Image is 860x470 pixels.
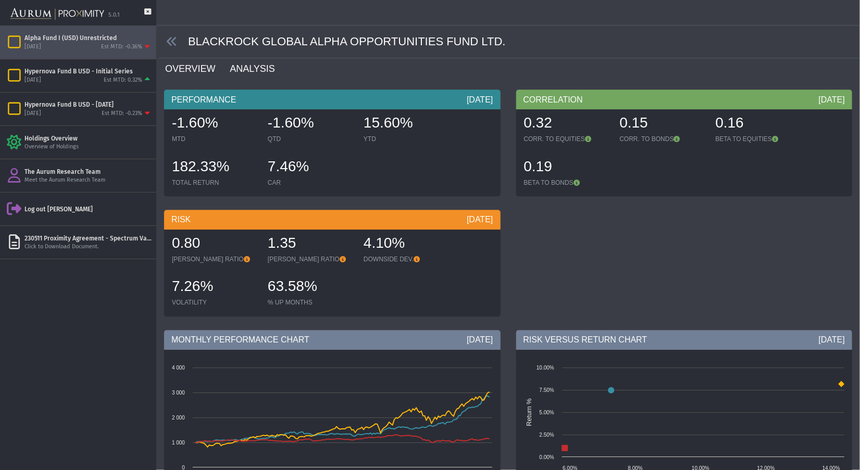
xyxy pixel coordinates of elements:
div: BLACKROCK GLOBAL ALPHA OPPORTUNITIES FUND LTD. [158,26,860,58]
div: BETA TO BONDS [524,179,609,187]
text: 7.50% [539,387,554,393]
div: 0.16 [716,113,801,135]
div: 182.33% [172,157,257,179]
text: 3 000 [172,390,185,396]
div: [DATE] [24,43,41,51]
text: 1 000 [172,440,185,446]
div: Meet the Aurum Research Team [24,176,152,184]
div: VOLATILITY [172,299,257,307]
div: Est MTD: 0.32% [104,77,142,84]
div: Hypernova Fund B USD - [DATE] [24,100,152,109]
div: Alpha Fund I (USD) Unrestricted [24,34,152,42]
div: [DATE] [819,94,845,106]
div: [PERSON_NAME] RATIO [268,255,353,263]
div: [DATE] [467,334,493,346]
div: 0.15 [620,113,705,135]
div: CORR. TO EQUITIES [524,135,609,144]
div: QTD [268,135,353,144]
div: 0.19 [524,157,609,179]
div: [DATE] [819,334,845,346]
div: Click to Download Document. [24,243,152,251]
div: MTD [172,135,257,144]
div: Overview of Holdings [24,143,152,151]
div: 5.0.1 [108,11,120,19]
img: Aurum-Proximity%20white.svg [10,3,104,26]
div: [DATE] [467,94,493,106]
a: ANALYSIS [229,58,288,79]
div: 7.46% [268,157,353,179]
div: Hypernova Fund B USD - Initial Series [24,67,152,75]
div: 7.26% [172,277,257,299]
div: Holdings Overview [24,134,152,143]
div: CORR. TO BONDS [620,135,705,144]
div: TOTAL RETURN [172,179,257,187]
div: 63.58% [268,277,353,299]
div: % UP MONTHS [268,299,353,307]
div: YTD [364,135,449,144]
div: RISK [164,210,501,230]
span: -1.60% [172,115,218,131]
div: [PERSON_NAME] RATIO [172,255,257,263]
div: MONTHLY PERFORMANCE CHART [164,330,501,350]
div: Est MTD: -0.36% [101,43,142,51]
div: 4.10% [364,233,449,255]
div: CAR [268,179,353,187]
span: -1.60% [268,115,314,131]
a: OVERVIEW [164,58,229,79]
div: DOWNSIDE DEV. [364,255,449,263]
text: 2 000 [172,415,185,421]
div: [DATE] [24,77,41,84]
text: 5.00% [539,410,554,415]
div: 1.35 [268,233,353,255]
div: [DATE] [467,214,493,225]
div: PERFORMANCE [164,90,501,110]
text: 4 000 [172,365,185,371]
text: 2.50% [539,432,554,438]
text: 10.00% [537,365,554,371]
div: CORRELATION [516,90,853,110]
span: 0.32 [524,115,553,131]
text: Return % [525,398,532,426]
div: RISK VERSUS RETURN CHART [516,330,853,350]
div: Est MTD: -0.23% [102,110,142,118]
text: 0.00% [539,454,554,460]
div: 0.80 [172,233,257,255]
div: Log out [PERSON_NAME] [24,205,152,213]
div: 15.60% [364,113,449,135]
div: 230511 Proximity Agreement - Spectrum Value Management.pdf [24,234,152,243]
div: The Aurum Research Team [24,168,152,176]
div: [DATE] [24,110,41,118]
div: BETA TO EQUITIES [716,135,801,144]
